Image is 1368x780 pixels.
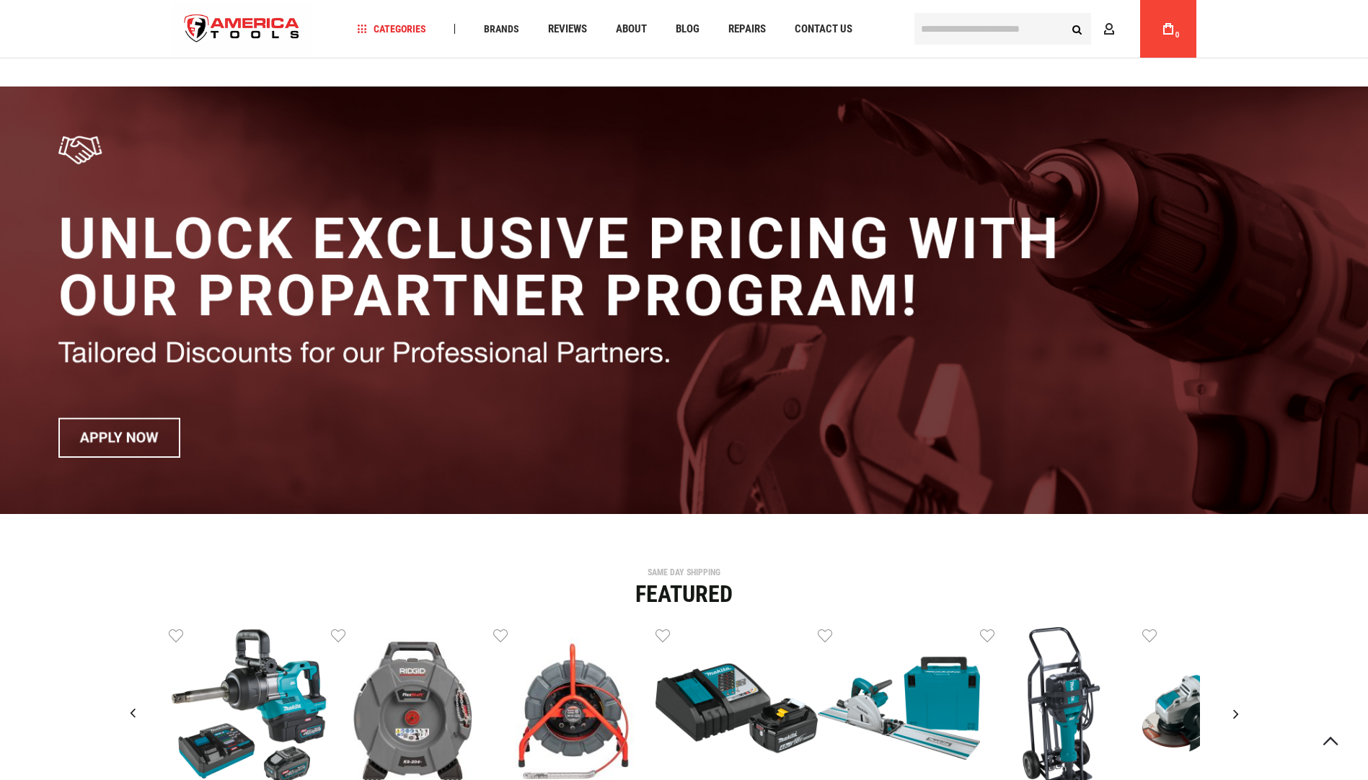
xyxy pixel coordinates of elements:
a: store logo [172,2,312,56]
span: Contact Us [795,24,852,35]
a: Contact Us [788,19,859,39]
span: Brands [484,24,519,34]
a: Blog [669,19,706,39]
span: About [616,24,647,35]
span: Repairs [728,24,766,35]
a: About [609,19,653,39]
a: Brands [477,19,526,39]
div: Featured [169,582,1200,606]
a: Categories [350,19,433,39]
img: America Tools [172,2,312,56]
span: 0 [1175,31,1180,39]
a: Repairs [722,19,772,39]
span: Blog [676,24,700,35]
button: Search [1064,15,1091,43]
a: Reviews [542,19,593,39]
span: Reviews [548,24,587,35]
span: Categories [357,24,426,34]
div: SAME DAY SHIPPING [169,568,1200,577]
